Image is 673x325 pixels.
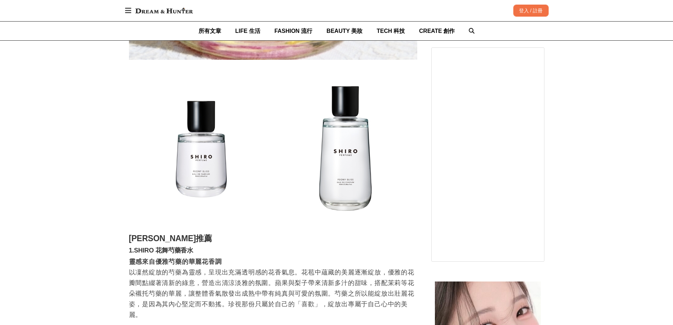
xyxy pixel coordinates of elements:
h3: 1.SHIRO 花舞芍藥香水 [129,247,417,255]
span: 所有文章 [199,28,221,34]
a: BEAUTY 美妝 [326,22,362,40]
h2: [PERSON_NAME]推薦 [129,234,417,244]
p: 以凜然綻放的芍藥為靈感，呈現出充滿透明感的花香氣息。花苞中蘊藏的美麗逐漸綻放，優雅的花瓣間點綴著清新的綠意，營造出清涼淡雅的氛圍。蘋果與梨子帶來清新多汁的甜味，搭配茉莉等花朵襯托芍藥的華麗，讓整... [129,256,417,320]
img: SHIRO香水推薦！全新7款香氛，從迷人花香調到木質香氣...以自由選香法，選出最能代表自己的命定香味 [129,66,417,228]
div: 登入 / 註冊 [513,5,549,17]
span: CREATE 創作 [419,28,455,34]
strong: 靈感來自優雅芍藥的華麗花香調 [129,258,222,265]
a: CREATE 創作 [419,22,455,40]
span: BEAUTY 美妝 [326,28,362,34]
img: Dream & Hunter [132,4,196,17]
a: FASHION 流行 [274,22,313,40]
span: LIFE 生活 [235,28,260,34]
span: FASHION 流行 [274,28,313,34]
a: TECH 科技 [377,22,405,40]
a: 所有文章 [199,22,221,40]
a: LIFE 生活 [235,22,260,40]
span: TECH 科技 [377,28,405,34]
